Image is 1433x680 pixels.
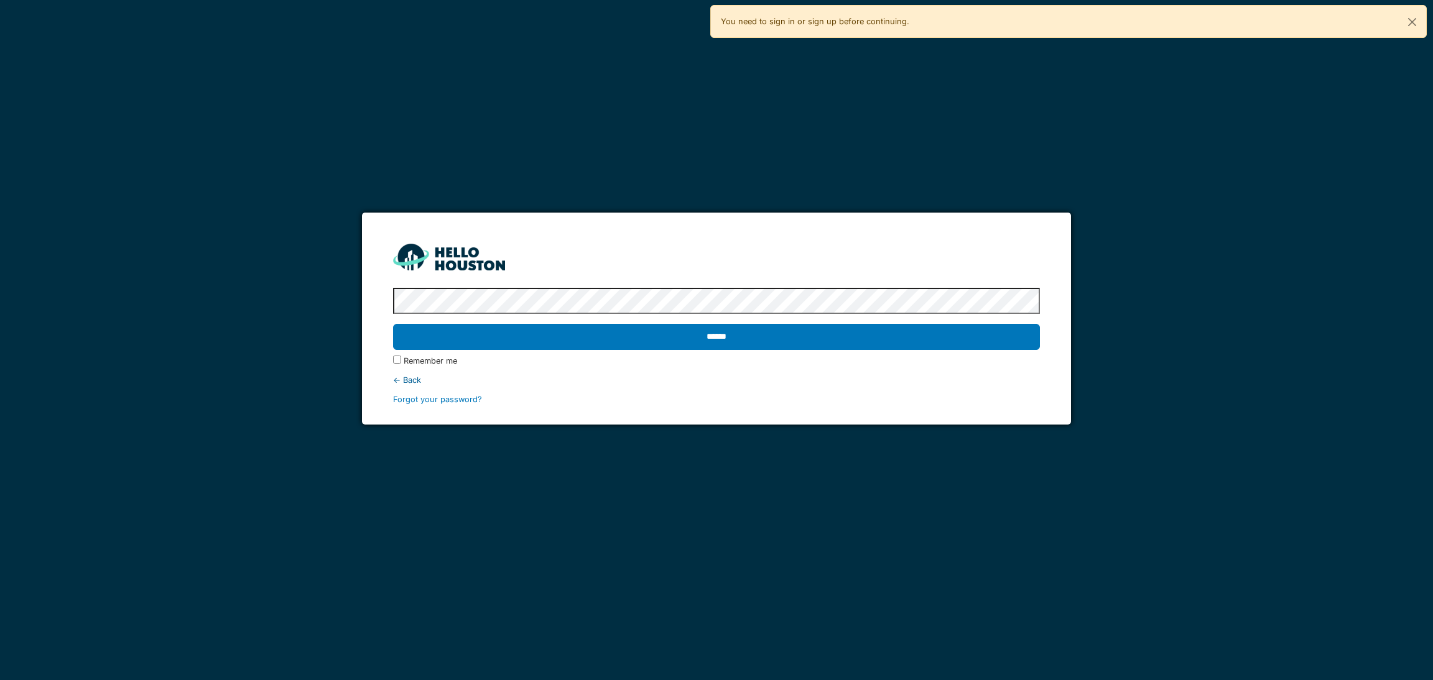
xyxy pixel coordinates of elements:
div: You need to sign in or sign up before continuing. [710,5,1427,38]
a: Forgot your password? [393,395,482,404]
button: Close [1398,6,1426,39]
div: ← Back [393,374,1039,386]
label: Remember me [404,355,457,367]
img: HH_line-BYnF2_Hg.png [393,244,505,270]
